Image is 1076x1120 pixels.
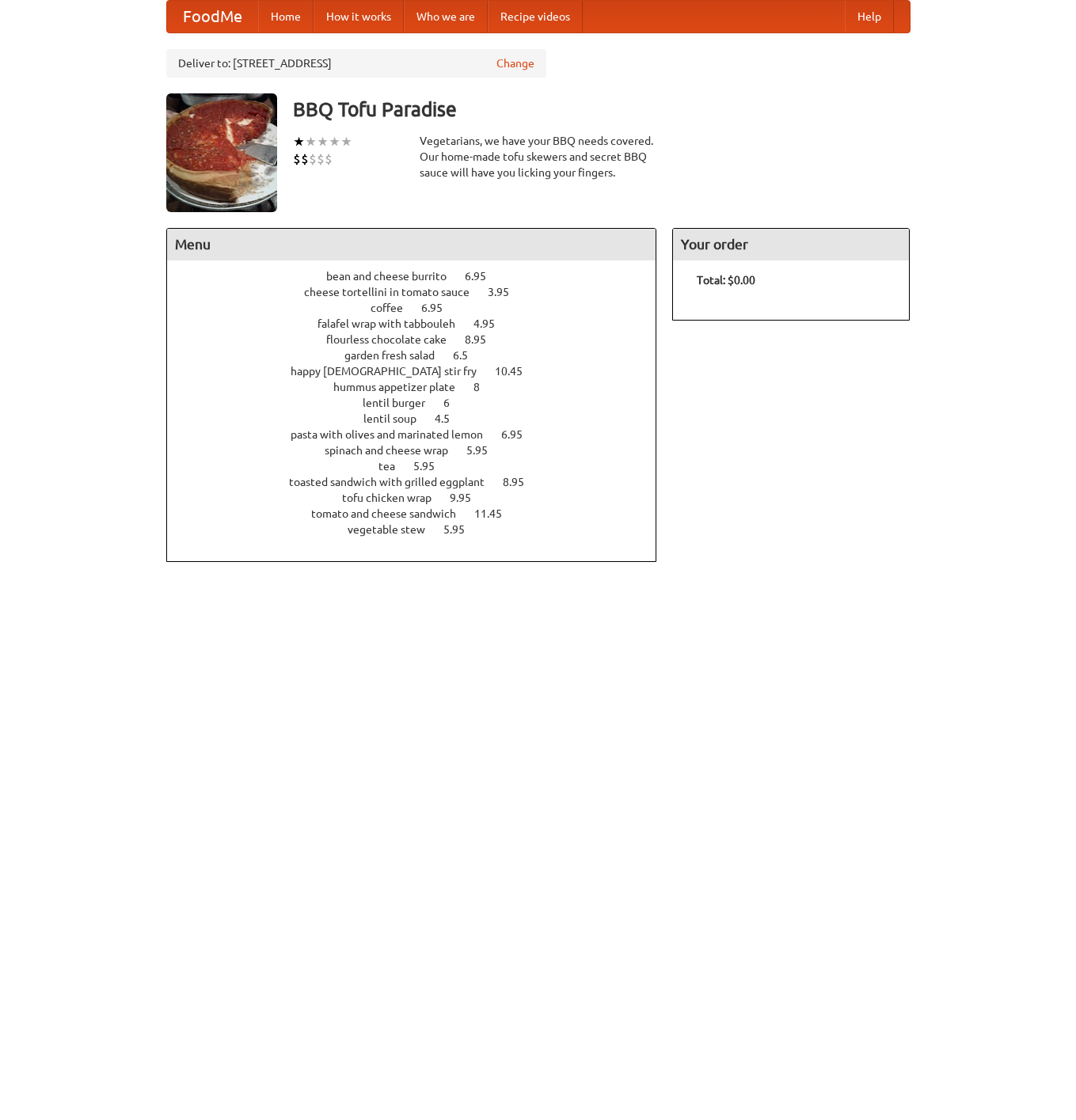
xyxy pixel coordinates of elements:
[348,523,494,536] a: vegetable stew 5.95
[378,460,464,473] a: tea 5.95
[344,349,451,362] span: garden fresh salad
[326,270,515,283] a: bean and cheese burrito 6.95
[293,150,301,168] li: $
[363,397,441,409] span: lentil burger
[304,286,485,298] span: cheese tortellini in tomato sauce
[311,507,472,520] span: tomato and cheese sandwich
[378,460,411,473] span: tea
[363,412,479,425] a: lentil soup 4.5
[363,397,479,409] a: lentil burger 6
[443,397,466,409] span: 6
[501,428,538,441] span: 6.95
[293,93,911,125] h3: BBQ Tofu Paradise
[371,302,419,314] span: coffee
[344,349,497,362] a: garden fresh salad 6.5
[473,317,511,330] span: 4.95
[293,133,305,150] li: ★
[309,150,317,168] li: $
[289,476,500,488] span: toasted sandwich with grilled eggplant
[301,150,309,168] li: $
[317,133,329,150] li: ★
[673,229,909,260] h4: Your order
[488,286,525,298] span: 3.95
[348,523,441,536] span: vegetable stew
[697,274,755,287] b: Total: $0.00
[291,365,552,378] a: happy [DEMOGRAPHIC_DATA] stir fry 10.45
[333,381,509,393] a: hummus appetizer plate 8
[317,317,471,330] span: falafel wrap with tabbouleh
[496,55,534,71] a: Change
[325,444,464,457] span: spinach and cheese wrap
[488,1,583,32] a: Recipe videos
[404,1,488,32] a: Who we are
[326,333,462,346] span: flourless chocolate cake
[845,1,894,32] a: Help
[371,302,472,314] a: coffee 6.95
[495,365,538,378] span: 10.45
[450,492,487,504] span: 9.95
[304,286,538,298] a: cheese tortellini in tomato sauce 3.95
[466,444,504,457] span: 5.95
[166,49,546,78] div: Deliver to: [STREET_ADDRESS]
[342,492,500,504] a: tofu chicken wrap 9.95
[326,270,462,283] span: bean and cheese burrito
[291,428,552,441] a: pasta with olives and marinated lemon 6.95
[420,133,657,180] div: Vegetarians, we have your BBQ needs covered. Our home-made tofu skewers and secret BBQ sauce will...
[340,133,352,150] li: ★
[289,476,553,488] a: toasted sandwich with grilled eggplant 8.95
[421,302,458,314] span: 6.95
[291,428,499,441] span: pasta with olives and marinated lemon
[258,1,314,32] a: Home
[465,333,502,346] span: 8.95
[317,317,524,330] a: falafel wrap with tabbouleh 4.95
[363,412,432,425] span: lentil soup
[311,507,531,520] a: tomato and cheese sandwich 11.45
[473,381,496,393] span: 8
[333,381,471,393] span: hummus appetizer plate
[326,333,515,346] a: flourless chocolate cake 8.95
[314,1,404,32] a: How it works
[453,349,484,362] span: 6.5
[317,150,325,168] li: $
[465,270,502,283] span: 6.95
[325,444,517,457] a: spinach and cheese wrap 5.95
[342,492,447,504] span: tofu chicken wrap
[474,507,518,520] span: 11.45
[291,365,492,378] span: happy [DEMOGRAPHIC_DATA] stir fry
[435,412,466,425] span: 4.5
[329,133,340,150] li: ★
[305,133,317,150] li: ★
[167,1,258,32] a: FoodMe
[443,523,481,536] span: 5.95
[413,460,451,473] span: 5.95
[325,150,333,168] li: $
[503,476,540,488] span: 8.95
[166,93,277,212] img: angular.jpg
[167,229,656,260] h4: Menu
